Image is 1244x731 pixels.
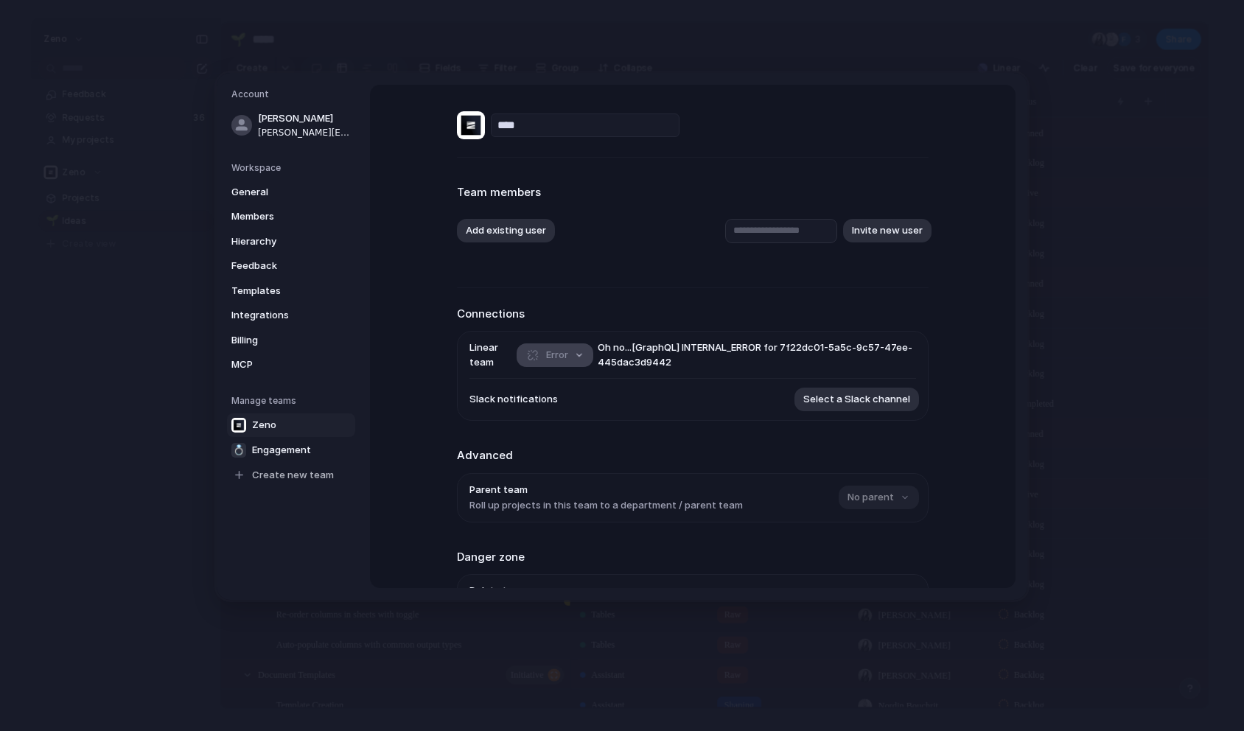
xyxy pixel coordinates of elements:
a: Hierarchy [227,229,355,253]
h5: Manage teams [231,394,355,407]
span: Members [231,209,326,224]
span: Engagement [252,443,311,458]
a: Billing [227,328,355,351]
span: [PERSON_NAME][EMAIL_ADDRESS][DOMAIN_NAME] [258,125,352,139]
span: Slack notifications [469,392,558,407]
span: Hierarchy [231,234,326,248]
div: 💍 [231,442,246,457]
span: Templates [231,283,326,298]
h5: Account [231,88,355,101]
a: [PERSON_NAME][PERSON_NAME][EMAIL_ADDRESS][DOMAIN_NAME] [227,107,355,144]
span: Parent team [469,482,743,497]
h5: Workspace [231,161,355,174]
h2: Advanced [457,447,929,464]
span: General [231,184,326,199]
button: Add existing user [457,219,555,242]
span: Feedback [231,259,326,273]
h2: Connections [457,305,929,322]
span: Delete team [469,584,683,598]
span: Integrations [231,308,326,323]
a: General [227,180,355,203]
span: Billing [231,332,326,347]
span: [PERSON_NAME] [258,111,352,126]
span: Create new team [252,468,334,483]
span: Zeno [252,418,276,433]
a: MCP [227,353,355,377]
h2: Team members [457,184,929,201]
span: Roll up projects in this team to a department / parent team [469,498,743,513]
a: Create new team [227,463,355,486]
button: Invite new user [843,219,932,242]
a: Zeno [227,413,355,436]
a: Members [227,205,355,228]
button: Error [517,343,593,366]
span: Linear team [469,340,517,369]
span: Error [546,348,568,363]
button: Select a Slack channel [794,388,919,411]
span: Oh no... [GraphQL] INTERNAL_ERROR for 7f22dc01-5a5c-9c57-47ee-445dac3d9442 [598,340,916,369]
a: Templates [227,279,355,302]
a: Integrations [227,304,355,327]
span: Select a Slack channel [803,392,910,407]
a: 💍Engagement [227,438,355,461]
a: Feedback [227,254,355,278]
h2: Danger zone [457,548,929,565]
span: MCP [231,357,326,372]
